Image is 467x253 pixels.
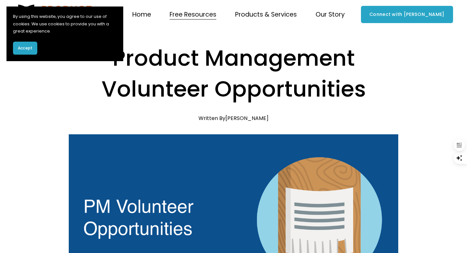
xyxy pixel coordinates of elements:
[170,8,216,21] a: folder dropdown
[132,8,151,21] a: Home
[361,6,453,23] a: Connect with [PERSON_NAME]
[316,8,345,21] a: folder dropdown
[13,42,37,55] button: Accept
[170,9,216,20] span: Free Resources
[316,9,345,20] span: Our Story
[6,7,123,61] section: Cookie banner
[14,5,93,24] img: Product Teacher
[235,9,297,20] span: Products & Services
[69,43,398,105] h1: Product Management Volunteer Opportunities
[225,114,269,122] a: [PERSON_NAME]
[18,45,32,51] span: Accept
[235,8,297,21] a: folder dropdown
[198,115,269,121] div: Written By
[13,13,117,35] p: By using this website, you agree to our use of cookies. We use cookies to provide you with a grea...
